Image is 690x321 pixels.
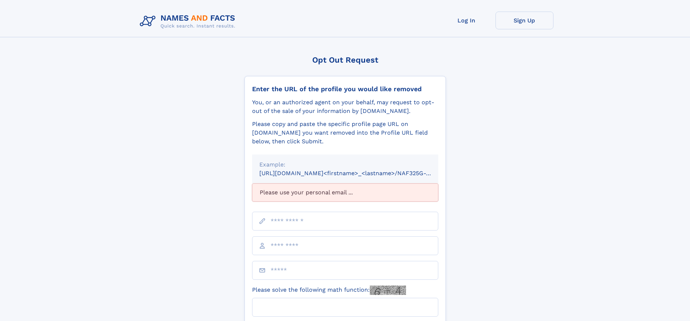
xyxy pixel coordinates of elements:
small: [URL][DOMAIN_NAME]<firstname>_<lastname>/NAF325G-xxxxxxxx [259,170,452,177]
div: Example: [259,160,431,169]
div: Opt Out Request [244,55,446,64]
div: Please copy and paste the specific profile page URL on [DOMAIN_NAME] you want removed into the Pr... [252,120,438,146]
div: Please use your personal email ... [252,183,438,202]
div: You, or an authorized agent on your behalf, may request to opt-out of the sale of your informatio... [252,98,438,115]
a: Log In [438,12,495,29]
div: Enter the URL of the profile you would like removed [252,85,438,93]
a: Sign Up [495,12,553,29]
img: Logo Names and Facts [137,12,241,31]
label: Please solve the following math function: [252,286,406,295]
